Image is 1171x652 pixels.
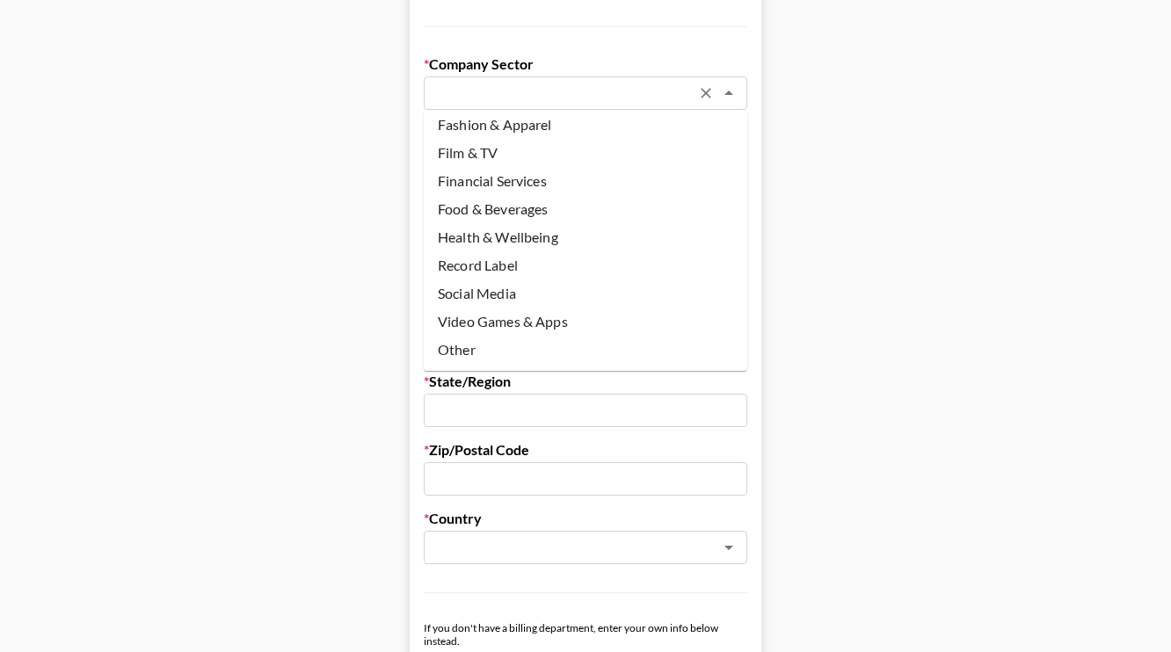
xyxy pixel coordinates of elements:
li: Social Media [424,279,747,308]
li: Film & TV [424,139,747,167]
label: State/Region [424,373,747,390]
label: Company Sector [424,55,747,73]
li: Financial Services [424,167,747,195]
button: Open [716,535,741,560]
li: Health & Wellbeing [424,223,747,251]
button: Close [716,81,741,105]
li: Fashion & Apparel [424,111,747,139]
div: If you don't have a billing department, enter your own info below instead. [424,621,747,648]
li: Food & Beverages [424,195,747,223]
label: Country [424,510,747,527]
li: Other [424,336,747,364]
button: Clear [694,81,718,105]
li: Record Label [424,251,747,279]
label: Zip/Postal Code [424,441,747,459]
li: Video Games & Apps [424,308,747,336]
